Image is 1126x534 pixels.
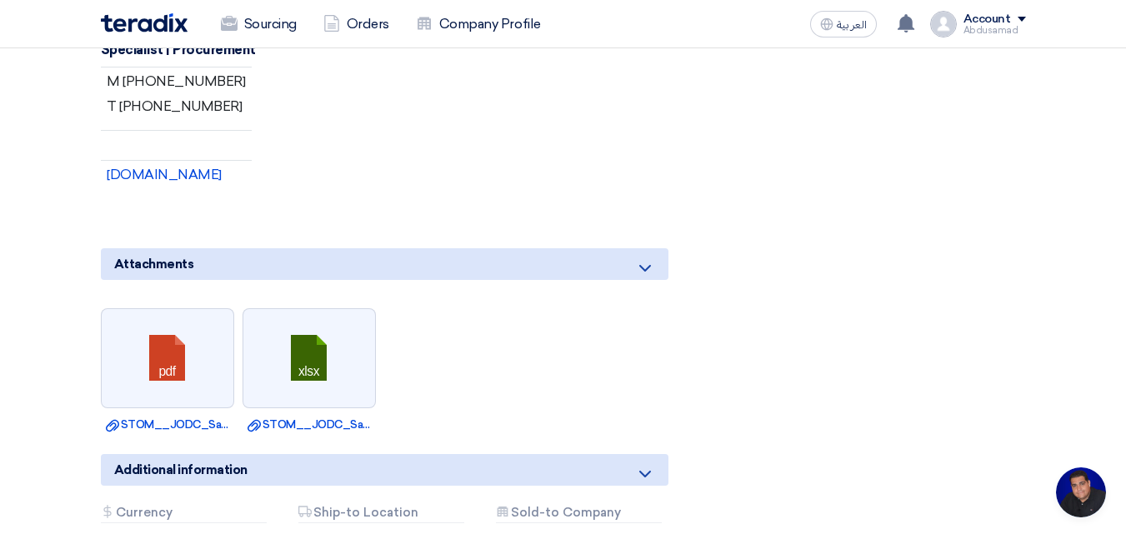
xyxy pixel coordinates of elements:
[310,6,403,42] a: Orders
[107,98,245,115] p: T [PHONE_NUMBER]
[496,506,662,523] div: Sold-to Company
[1056,467,1106,517] div: Open chat
[403,6,554,42] a: Company Profile
[248,417,371,433] a: STOM__JODC_Safety_Critical_Consumables.xlsx
[963,12,1011,27] div: Account
[107,73,245,90] p: M [PHONE_NUMBER]
[208,6,310,42] a: Sourcing
[101,42,256,57] strong: Specialist | Procurement
[114,461,248,479] span: Additional information
[298,506,464,523] div: Ship-to Location
[114,255,194,273] span: Attachments
[930,11,957,37] img: profile_test.png
[837,19,867,31] span: العربية
[107,167,222,182] a: [DOMAIN_NAME]
[106,417,229,433] a: STOM__JODC_Safety_Critical_Consumables.pdf
[101,13,188,32] img: Teradix logo
[963,26,1026,35] div: Abdusamad
[810,11,877,37] button: العربية
[101,506,267,523] div: Currency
